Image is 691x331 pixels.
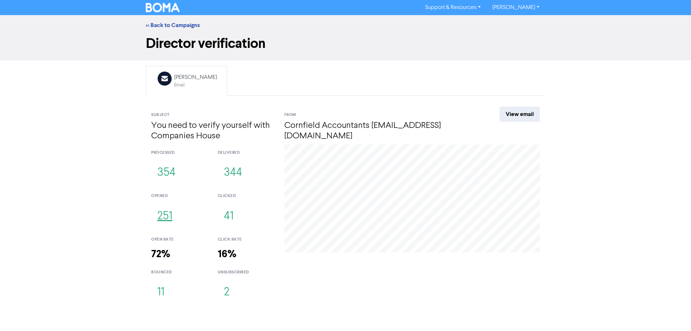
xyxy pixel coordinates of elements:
h4: Cornfield Accountants [EMAIL_ADDRESS][DOMAIN_NAME] [284,121,473,142]
div: Email [174,82,217,89]
div: bounced [151,269,207,276]
button: 11 [151,281,171,304]
a: Support & Resources [419,2,487,13]
h1: Director verification [146,35,545,52]
div: unsubscribed [218,269,274,276]
div: Subject [151,112,274,118]
div: processed [151,150,207,156]
div: click rate [218,237,274,243]
button: 344 [218,161,248,185]
div: clicked [218,193,274,199]
div: delivered [218,150,274,156]
img: BOMA Logo [146,3,180,12]
a: View email [500,107,540,122]
a: [PERSON_NAME] [487,2,545,13]
a: << Back to Campaigns [146,22,200,29]
strong: 16% [218,248,236,260]
iframe: Chat Widget [655,296,691,331]
strong: 72% [151,248,170,260]
div: open rate [151,237,207,243]
button: 2 [218,281,235,304]
div: opened [151,193,207,199]
button: 354 [151,161,182,185]
button: 41 [218,205,240,228]
button: 251 [151,205,179,228]
div: [PERSON_NAME] [174,73,217,82]
h4: You need to verify yourself with Companies House [151,121,274,142]
div: From [284,112,473,118]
